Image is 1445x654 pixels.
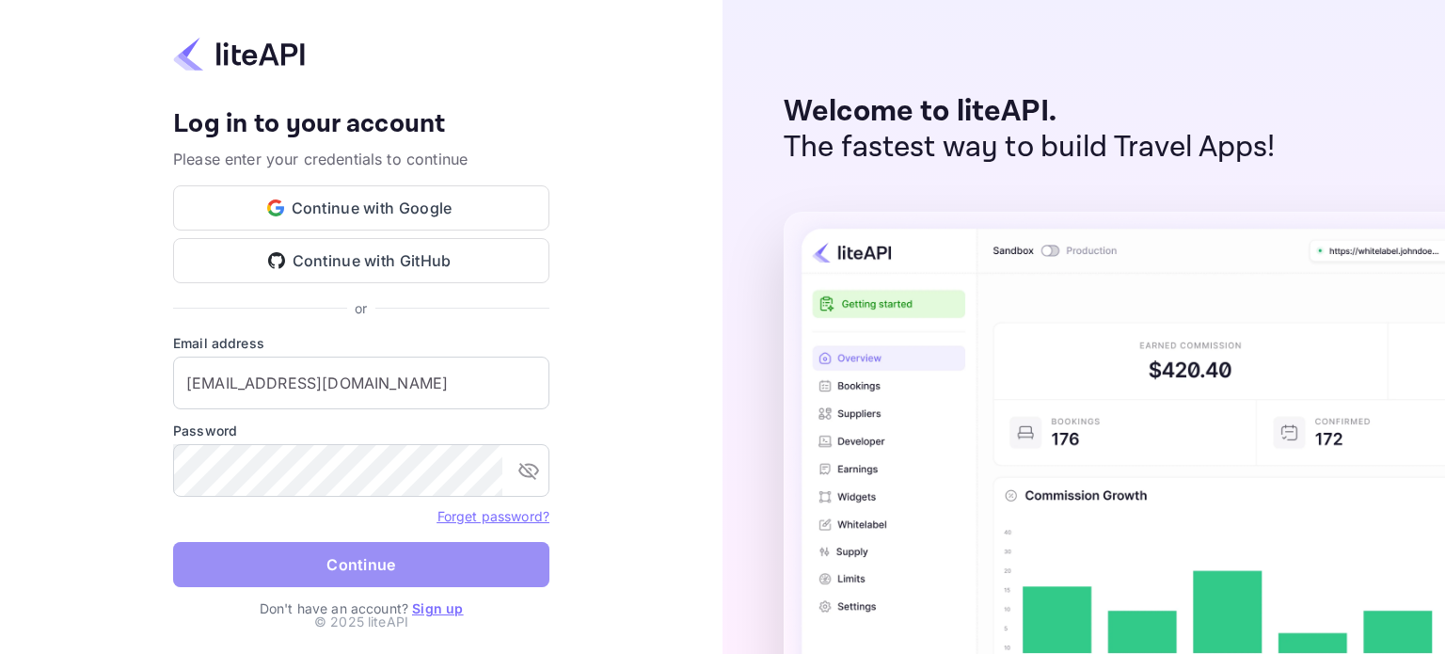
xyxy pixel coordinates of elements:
p: Please enter your credentials to continue [173,148,549,170]
p: or [355,298,367,318]
button: toggle password visibility [510,452,548,489]
button: Continue with Google [173,185,549,231]
a: Sign up [412,600,463,616]
p: Welcome to liteAPI. [784,94,1276,130]
p: Don't have an account? [173,598,549,618]
label: Password [173,421,549,440]
h4: Log in to your account [173,108,549,141]
button: Continue [173,542,549,587]
a: Forget password? [437,506,549,525]
button: Continue with GitHub [173,238,549,283]
p: The fastest way to build Travel Apps! [784,130,1276,166]
a: Forget password? [437,508,549,524]
p: © 2025 liteAPI [314,612,408,631]
label: Email address [173,333,549,353]
input: Enter your email address [173,357,549,409]
img: liteapi [173,36,305,72]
